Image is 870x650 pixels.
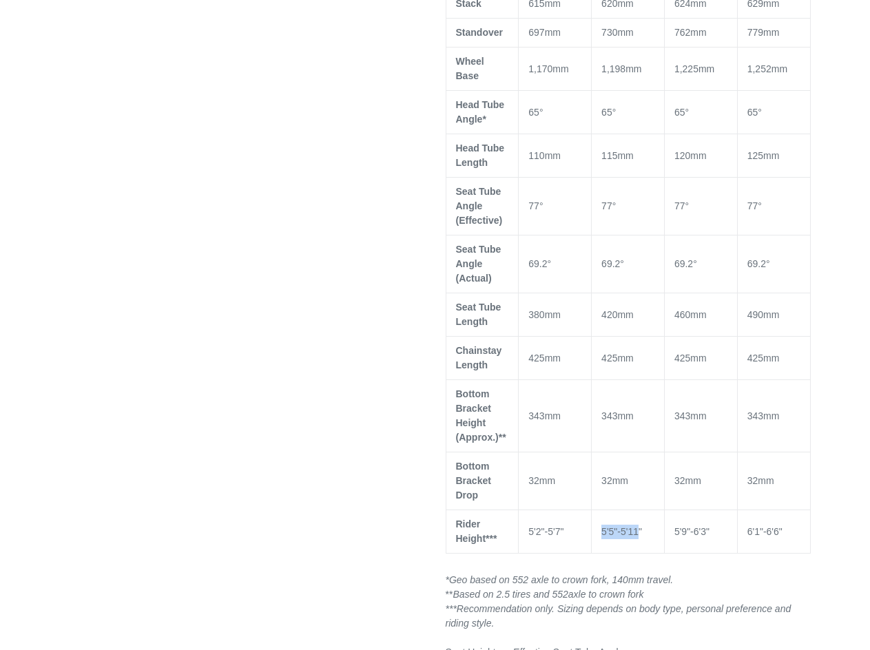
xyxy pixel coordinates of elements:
[592,293,665,337] td: 420mm
[612,200,617,211] span: °
[737,134,810,178] td: 125mm
[664,337,737,380] td: 425mm
[737,19,810,48] td: 779mm
[519,178,592,235] td: 77
[519,91,592,134] td: 65
[664,134,737,178] td: 120mm
[519,293,592,337] td: 380mm
[664,293,737,337] td: 460mm
[519,337,592,380] td: 425mm
[737,452,810,510] td: 32mm
[531,574,673,585] span: axle to crown fork, 140mm travel.
[519,19,592,48] td: 697mm
[758,107,762,118] span: °
[737,178,810,235] td: 77
[519,134,592,178] td: 110mm
[446,603,791,629] span: ***Recommendation only. Sizing depends on body type, personal preference and riding style.
[456,244,501,284] span: Seat Tube Angle (Actual)
[456,143,505,168] span: Head Tube Length
[519,235,592,293] td: 69.2
[519,380,592,452] td: 343mm
[592,452,665,510] td: 32mm
[592,48,665,91] td: 1,198mm
[568,589,644,600] span: axle to crown fork
[456,302,501,327] span: Seat Tube Length
[456,56,484,81] span: Wheel Base
[612,107,617,118] span: °
[664,452,737,510] td: 32mm
[592,134,665,178] td: 115mm
[592,337,665,380] td: 425mm
[592,91,665,134] td: 65
[519,48,592,91] td: 1,170mm
[548,258,552,269] span: °
[512,574,528,585] span: 552
[519,452,592,510] td: 32mm
[685,200,689,211] span: °
[664,19,737,48] td: 762mm
[737,293,810,337] td: 490mm
[758,200,762,211] span: °
[592,19,665,48] td: 730mm
[737,48,810,91] td: 1,252mm
[592,380,665,452] td: 343mm
[664,510,737,554] td: 5'9"-6'3"
[446,574,512,585] span: *Geo based on
[592,235,665,293] td: 69.2
[737,380,810,452] td: 343mm
[737,235,810,293] td: 69.2
[664,91,737,134] td: 65
[592,510,665,554] td: 5'5"-5'11"
[737,510,810,554] td: 6'1"-6'6"
[453,589,568,600] i: Based on 2.5 tires and
[456,186,503,226] span: Seat Tube Angle (Effective)
[456,461,491,501] span: Bottom Bracket Drop
[456,518,497,544] span: Rider Height***
[620,258,624,269] span: °
[664,380,737,452] td: 343mm
[519,510,592,554] td: 5'2"-5'7"
[552,589,568,600] span: 552
[456,27,503,38] span: Standover
[592,178,665,235] td: 77
[685,107,689,118] span: °
[664,178,737,235] td: 77
[456,345,502,370] span: Chainstay Length
[456,99,505,125] span: Head Tube Angle*
[456,388,506,443] span: Bottom Bracket Height (Approx.)**
[539,107,543,118] span: °
[737,91,810,134] td: 65
[539,200,543,211] span: °
[766,258,770,269] span: °
[664,235,737,293] td: 69.2
[693,258,697,269] span: °
[664,48,737,91] td: 1,225mm
[737,337,810,380] td: 425mm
